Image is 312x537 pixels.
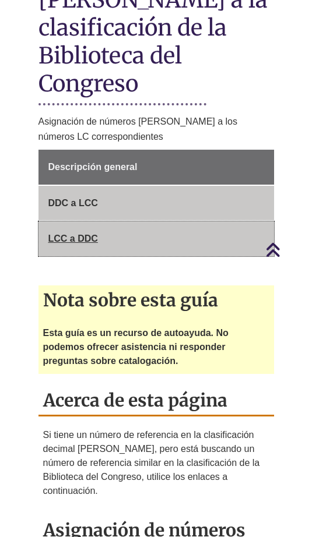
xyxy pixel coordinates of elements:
font: Si tiene un número de referencia en la clasificación decimal [PERSON_NAME], pero está buscando un... [43,430,260,496]
font: Nota sobre esta guía [43,289,218,311]
a: Descripción general [38,150,274,185]
div: Menú de la página de guía [38,150,274,256]
a: Volver arriba [265,242,309,257]
a: LCC a DDC [38,221,274,256]
a: DDC a LCC [38,186,274,221]
font: Descripción general [48,162,138,172]
font: DDC a LCC [48,198,98,208]
font: Esta guía es un recurso de autoayuda. No podemos ofrecer asistencia ni responder preguntas sobre ... [43,328,229,366]
font: Acerca de esta página [43,389,227,411]
font: Asignación de números [PERSON_NAME] a los números LC correspondientes [38,116,237,142]
font: LCC a DDC [48,234,98,243]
